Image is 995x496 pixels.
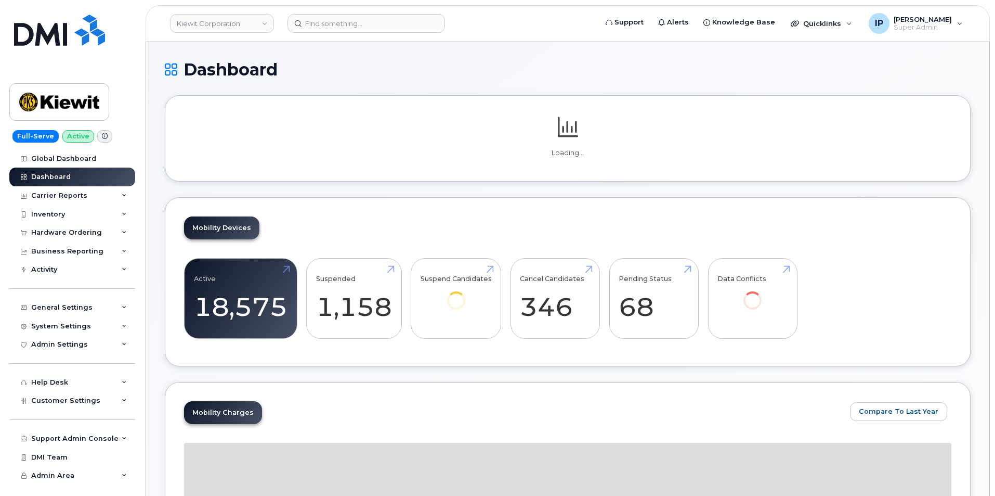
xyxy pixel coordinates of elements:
[184,401,262,424] a: Mobility Charges
[184,148,951,158] p: Loading...
[316,264,392,333] a: Suspended 1,158
[194,264,287,333] a: Active 18,575
[859,406,938,416] span: Compare To Last Year
[850,402,947,421] button: Compare To Last Year
[717,264,788,324] a: Data Conflicts
[421,264,492,324] a: Suspend Candidates
[619,264,689,333] a: Pending Status 68
[165,60,971,79] h1: Dashboard
[520,264,590,333] a: Cancel Candidates 346
[184,217,259,239] a: Mobility Devices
